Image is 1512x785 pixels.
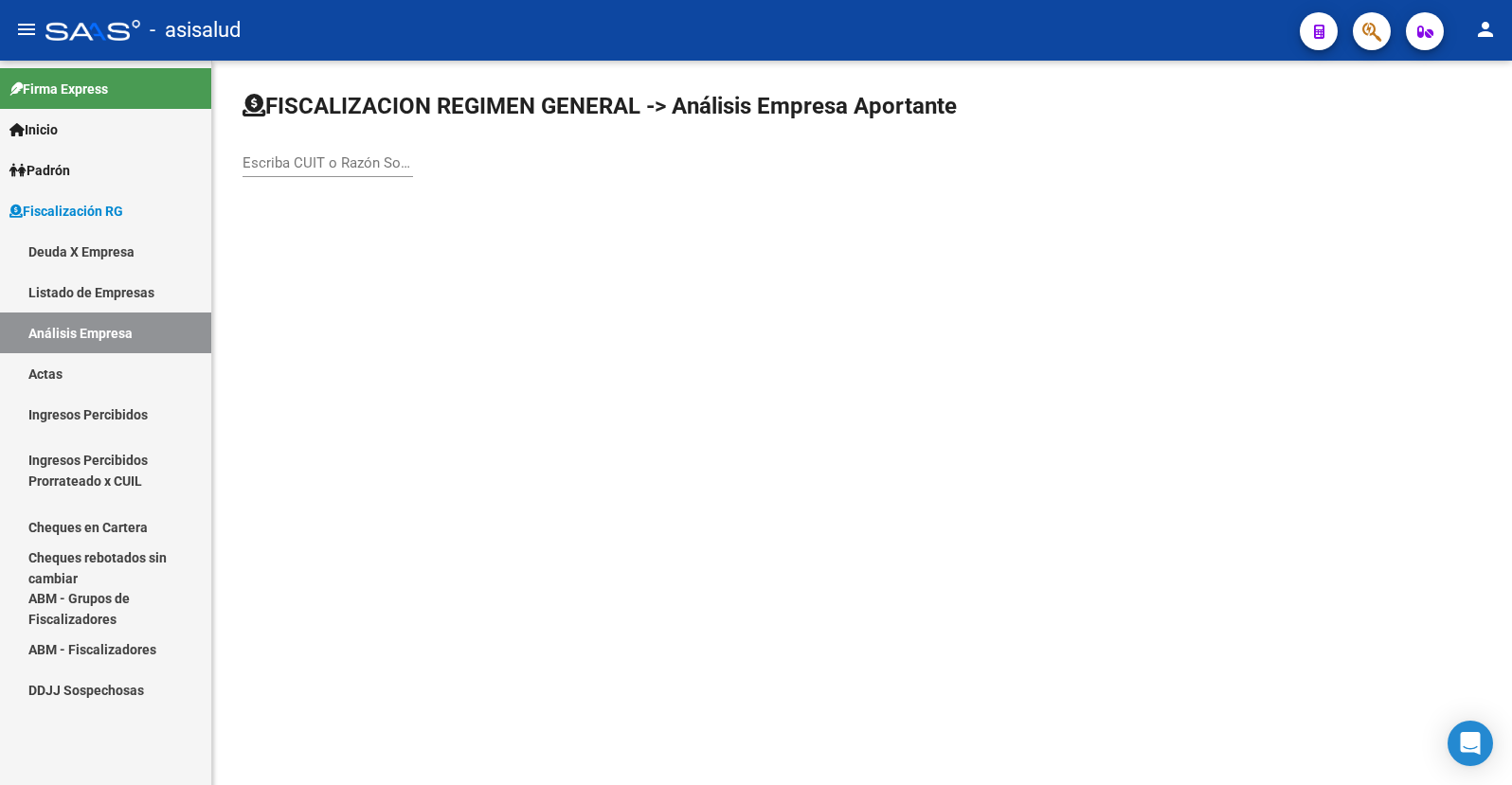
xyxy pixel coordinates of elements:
[9,160,70,181] span: Padrón
[1474,18,1497,41] mat-icon: person
[9,79,108,99] span: Firma Express
[1448,721,1493,766] div: Open Intercom Messenger
[243,91,957,121] h1: FISCALIZACION REGIMEN GENERAL -> Análisis Empresa Aportante
[15,18,38,41] mat-icon: menu
[9,119,58,140] span: Inicio
[150,9,241,51] span: - asisalud
[9,201,123,222] span: Fiscalización RG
